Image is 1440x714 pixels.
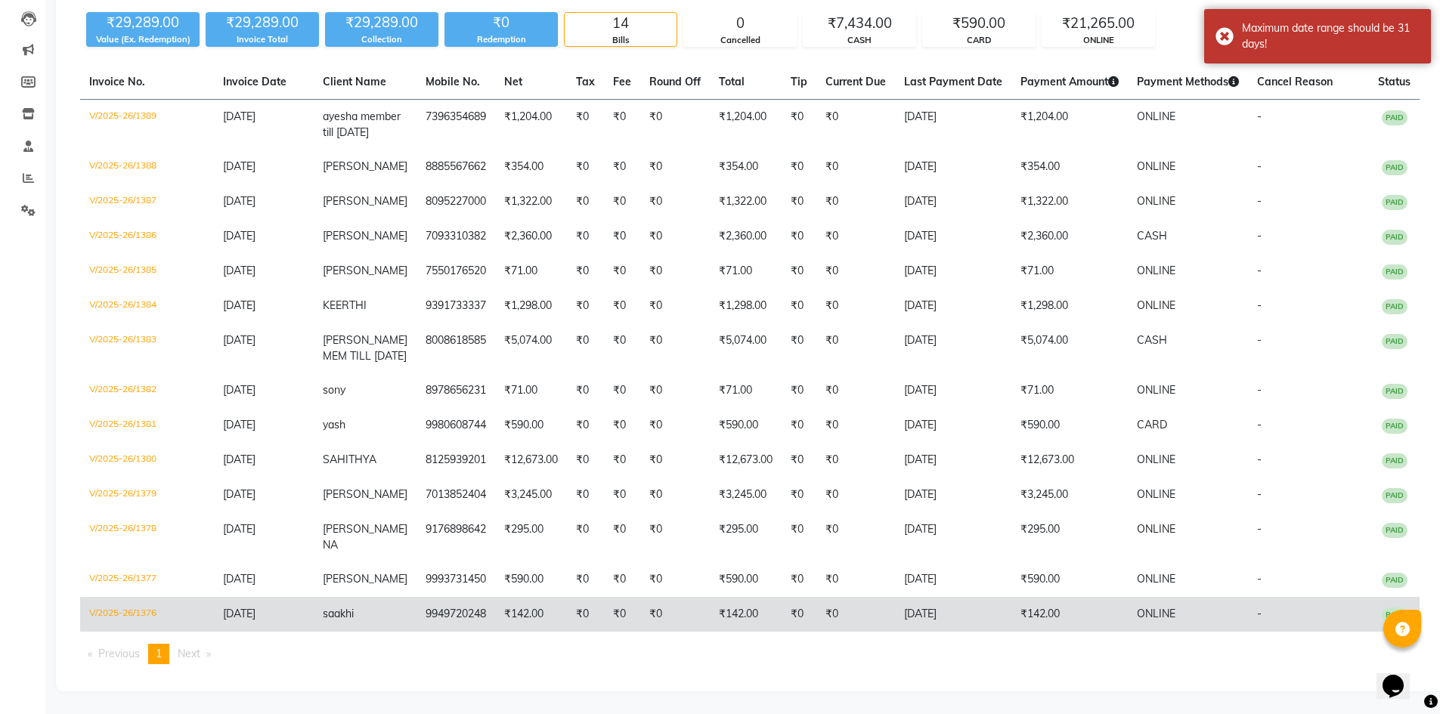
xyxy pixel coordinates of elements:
[895,562,1011,597] td: [DATE]
[323,383,345,397] span: sony
[1257,264,1262,277] span: -
[1382,453,1407,468] span: PAID
[417,219,495,254] td: 7093310382
[782,100,816,150] td: ₹0
[710,408,782,443] td: ₹590.00
[223,572,255,586] span: [DATE]
[223,487,255,501] span: [DATE]
[223,110,255,123] span: [DATE]
[782,323,816,373] td: ₹0
[604,150,640,184] td: ₹0
[80,219,214,254] td: V/2025-26/1386
[567,597,604,632] td: ₹0
[684,13,796,34] div: 0
[1011,150,1128,184] td: ₹354.00
[1382,384,1407,399] span: PAID
[640,373,710,408] td: ₹0
[223,453,255,466] span: [DATE]
[816,597,895,632] td: ₹0
[791,75,807,88] span: Tip
[80,478,214,512] td: V/2025-26/1379
[1137,453,1175,466] span: ONLINE
[782,150,816,184] td: ₹0
[495,443,567,478] td: ₹12,673.00
[710,184,782,219] td: ₹1,322.00
[417,323,495,373] td: 8008618585
[1382,230,1407,245] span: PAID
[1011,373,1128,408] td: ₹71.00
[1137,333,1167,347] span: CASH
[567,443,604,478] td: ₹0
[816,562,895,597] td: ₹0
[80,323,214,373] td: V/2025-26/1383
[1137,383,1175,397] span: ONLINE
[782,254,816,289] td: ₹0
[782,219,816,254] td: ₹0
[640,323,710,373] td: ₹0
[80,597,214,632] td: V/2025-26/1376
[825,75,886,88] span: Current Due
[417,150,495,184] td: 8885567662
[640,184,710,219] td: ₹0
[895,373,1011,408] td: [DATE]
[640,443,710,478] td: ₹0
[1137,264,1175,277] span: ONLINE
[1382,607,1407,623] span: PAID
[495,562,567,597] td: ₹590.00
[417,512,495,562] td: 9176898642
[782,478,816,512] td: ₹0
[710,150,782,184] td: ₹354.00
[80,562,214,597] td: V/2025-26/1377
[684,34,796,47] div: Cancelled
[1011,254,1128,289] td: ₹71.00
[895,100,1011,150] td: [DATE]
[417,408,495,443] td: 9980608744
[1137,110,1175,123] span: ONLINE
[1011,512,1128,562] td: ₹295.00
[640,254,710,289] td: ₹0
[640,150,710,184] td: ₹0
[816,408,895,443] td: ₹0
[417,443,495,478] td: 8125939201
[604,443,640,478] td: ₹0
[804,13,915,34] div: ₹7,434.00
[495,323,567,373] td: ₹5,074.00
[710,254,782,289] td: ₹71.00
[1257,298,1262,312] span: -
[1382,573,1407,588] span: PAID
[895,443,1011,478] td: [DATE]
[604,512,640,562] td: ₹0
[1377,654,1425,699] iframe: chat widget
[816,512,895,562] td: ₹0
[604,373,640,408] td: ₹0
[495,478,567,512] td: ₹3,245.00
[323,298,367,312] span: KEERTHI
[1137,229,1167,243] span: CASH
[223,159,255,173] span: [DATE]
[710,478,782,512] td: ₹3,245.00
[1137,75,1239,88] span: Payment Methods
[895,184,1011,219] td: [DATE]
[1382,334,1407,349] span: PAID
[80,373,214,408] td: V/2025-26/1382
[640,478,710,512] td: ₹0
[1257,418,1262,431] span: -
[1042,34,1154,47] div: ONLINE
[495,597,567,632] td: ₹142.00
[567,254,604,289] td: ₹0
[710,373,782,408] td: ₹71.00
[1137,298,1175,312] span: ONLINE
[895,150,1011,184] td: [DATE]
[1011,562,1128,597] td: ₹590.00
[895,254,1011,289] td: [DATE]
[1382,299,1407,314] span: PAID
[567,478,604,512] td: ₹0
[1382,110,1407,125] span: PAID
[323,572,407,586] span: [PERSON_NAME]
[323,522,407,552] span: [PERSON_NAME] NA
[426,75,480,88] span: Mobile No.
[640,408,710,443] td: ₹0
[323,264,407,277] span: [PERSON_NAME]
[80,100,214,150] td: V/2025-26/1389
[1137,418,1167,431] span: CARD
